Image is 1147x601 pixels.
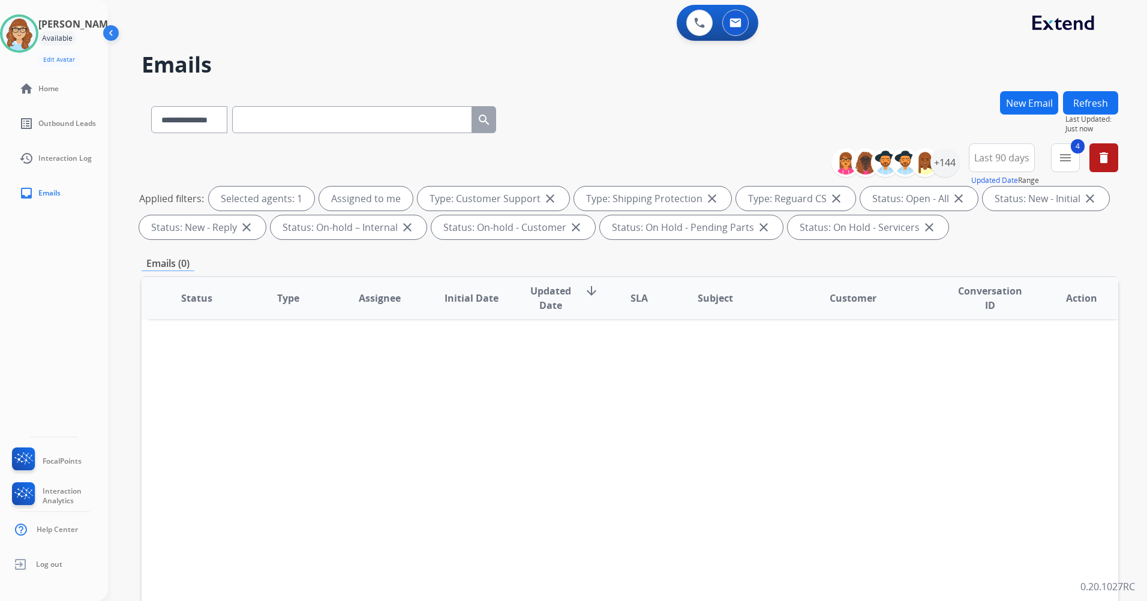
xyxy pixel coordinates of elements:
[1071,139,1085,154] span: 4
[38,31,76,46] div: Available
[600,215,783,239] div: Status: On Hold - Pending Parts
[418,187,569,211] div: Type: Customer Support
[139,191,204,206] p: Applied filters:
[698,291,733,305] span: Subject
[19,186,34,200] mat-icon: inbox
[830,291,876,305] span: Customer
[38,154,92,163] span: Interaction Log
[38,53,80,67] button: Edit Avatar
[974,155,1029,160] span: Last 90 days
[969,143,1035,172] button: Last 90 days
[38,17,116,31] h3: [PERSON_NAME]
[971,175,1039,185] span: Range
[2,17,36,50] img: avatar
[1097,151,1111,165] mat-icon: delete
[954,284,1026,312] span: Conversation ID
[1065,124,1118,134] span: Just now
[756,220,771,235] mat-icon: close
[584,284,599,298] mat-icon: arrow_downward
[19,116,34,131] mat-icon: list_alt
[142,256,194,271] p: Emails (0)
[527,284,575,312] span: Updated Date
[209,187,314,211] div: Selected agents: 1
[1026,277,1118,319] th: Action
[569,220,583,235] mat-icon: close
[431,215,595,239] div: Status: On-hold - Customer
[37,525,78,534] span: Help Center
[971,176,1018,185] button: Updated Date
[543,191,557,206] mat-icon: close
[359,291,401,305] span: Assignee
[1051,143,1080,172] button: 4
[38,119,96,128] span: Outbound Leads
[400,220,415,235] mat-icon: close
[19,82,34,96] mat-icon: home
[38,84,59,94] span: Home
[445,291,499,305] span: Initial Date
[930,148,959,177] div: +144
[1065,115,1118,124] span: Last Updated:
[139,215,266,239] div: Status: New - Reply
[788,215,948,239] div: Status: On Hold - Servicers
[271,215,427,239] div: Status: On-hold – Internal
[477,113,491,127] mat-icon: search
[277,291,299,305] span: Type
[43,486,108,506] span: Interaction Analytics
[1000,91,1058,115] button: New Email
[922,220,936,235] mat-icon: close
[951,191,966,206] mat-icon: close
[43,456,82,466] span: FocalPoints
[705,191,719,206] mat-icon: close
[10,447,82,475] a: FocalPoints
[142,53,1118,77] h2: Emails
[983,187,1109,211] div: Status: New - Initial
[36,560,62,569] span: Log out
[736,187,855,211] div: Type: Reguard CS
[1063,91,1118,115] button: Refresh
[1080,579,1135,594] p: 0.20.1027RC
[19,151,34,166] mat-icon: history
[860,187,978,211] div: Status: Open - All
[10,482,108,510] a: Interaction Analytics
[829,191,843,206] mat-icon: close
[181,291,212,305] span: Status
[1083,191,1097,206] mat-icon: close
[239,220,254,235] mat-icon: close
[319,187,413,211] div: Assigned to me
[1058,151,1073,165] mat-icon: menu
[574,187,731,211] div: Type: Shipping Protection
[38,188,61,198] span: Emails
[630,291,648,305] span: SLA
